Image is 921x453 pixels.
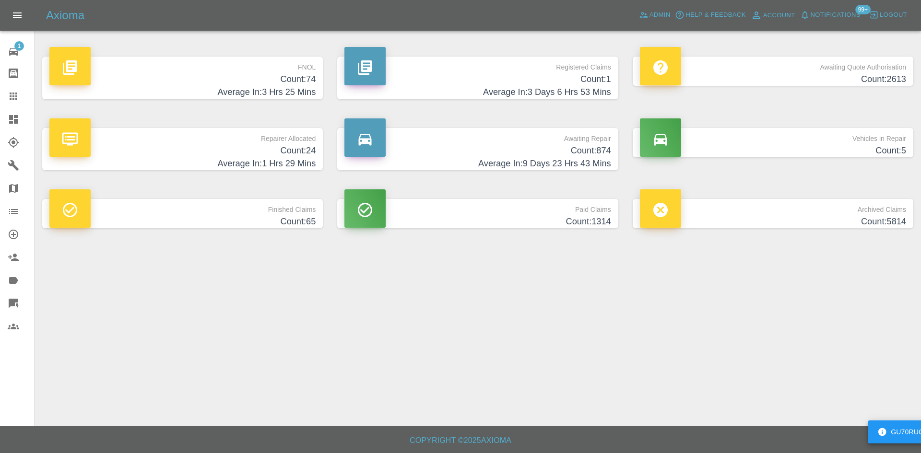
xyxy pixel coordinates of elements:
h4: Count: 24 [49,144,316,157]
span: Account [763,10,795,21]
h6: Copyright © 2025 Axioma [8,434,913,447]
a: FNOLCount:74Average In:3 Hrs 25 Mins [42,57,323,99]
span: 99+ [855,5,871,14]
a: Admin [637,8,673,23]
h4: Count: 1314 [344,215,611,228]
span: Notifications [811,10,861,21]
span: 1 [14,41,24,51]
button: Open drawer [6,4,29,27]
p: Archived Claims [640,199,906,215]
p: Registered Claims [344,57,611,73]
p: FNOL [49,57,316,73]
h4: Average In: 9 Days 23 Hrs 43 Mins [344,157,611,170]
h4: Average In: 1 Hrs 29 Mins [49,157,316,170]
p: Finished Claims [49,199,316,215]
h4: Count: 1 [344,73,611,86]
h4: Count: 2613 [640,73,906,86]
span: Logout [880,10,907,21]
a: Archived ClaimsCount:5814 [633,199,913,228]
button: Notifications [798,8,863,23]
p: Awaiting Quote Authorisation [640,57,906,73]
a: Account [748,8,798,23]
h4: Average In: 3 Days 6 Hrs 53 Mins [344,86,611,99]
a: Awaiting RepairCount:874Average In:9 Days 23 Hrs 43 Mins [337,128,618,171]
p: Awaiting Repair [344,128,611,144]
h5: Axioma [46,8,84,23]
a: Awaiting Quote AuthorisationCount:2613 [633,57,913,86]
span: Help & Feedback [685,10,745,21]
button: Logout [867,8,909,23]
h4: Count: 5814 [640,215,906,228]
p: Repairer Allocated [49,128,316,144]
a: Paid ClaimsCount:1314 [337,199,618,228]
a: Finished ClaimsCount:65 [42,199,323,228]
a: Vehicles in RepairCount:5 [633,128,913,157]
span: Admin [649,10,671,21]
h4: Average In: 3 Hrs 25 Mins [49,86,316,99]
a: Repairer AllocatedCount:24Average In:1 Hrs 29 Mins [42,128,323,171]
h4: Count: 5 [640,144,906,157]
p: Vehicles in Repair [640,128,906,144]
h4: Count: 74 [49,73,316,86]
button: Help & Feedback [673,8,748,23]
h4: Count: 874 [344,144,611,157]
a: Registered ClaimsCount:1Average In:3 Days 6 Hrs 53 Mins [337,57,618,99]
h4: Count: 65 [49,215,316,228]
p: Paid Claims [344,199,611,215]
